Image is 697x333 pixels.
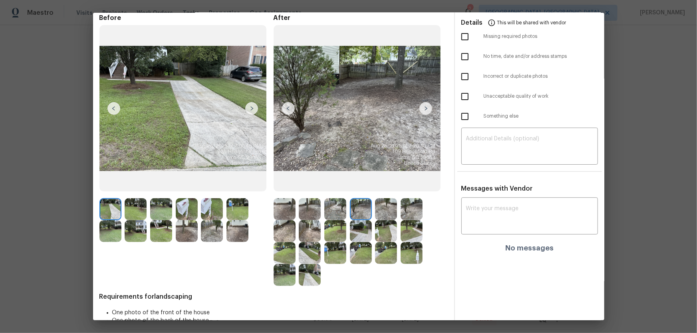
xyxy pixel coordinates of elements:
span: Before [99,14,274,22]
li: One photo of the front of the house [112,309,448,317]
img: left-chevron-button-url [107,102,120,115]
span: Requirements for landscaping [99,293,448,301]
span: Missing required photos [484,33,598,40]
div: Something else [455,106,604,126]
div: No time, date and/or address stamps [455,47,604,67]
h4: No messages [505,244,554,252]
span: After [274,14,448,22]
span: No time, date and/or address stamps [484,53,598,60]
span: Messages with Vendor [461,185,533,192]
span: Something else [484,113,598,120]
span: Details [461,13,483,32]
div: Unacceptable quality of work [455,87,604,106]
span: Unacceptable quality of work [484,93,598,100]
div: Missing required photos [455,27,604,47]
span: Incorrect or duplicate photos [484,73,598,80]
span: This will be shared with vendor [497,13,566,32]
div: Incorrect or duplicate photos [455,67,604,87]
li: One photo of the back of the house [112,317,448,325]
img: left-chevron-button-url [282,102,295,115]
img: right-chevron-button-url [419,102,432,115]
img: right-chevron-button-url [245,102,258,115]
